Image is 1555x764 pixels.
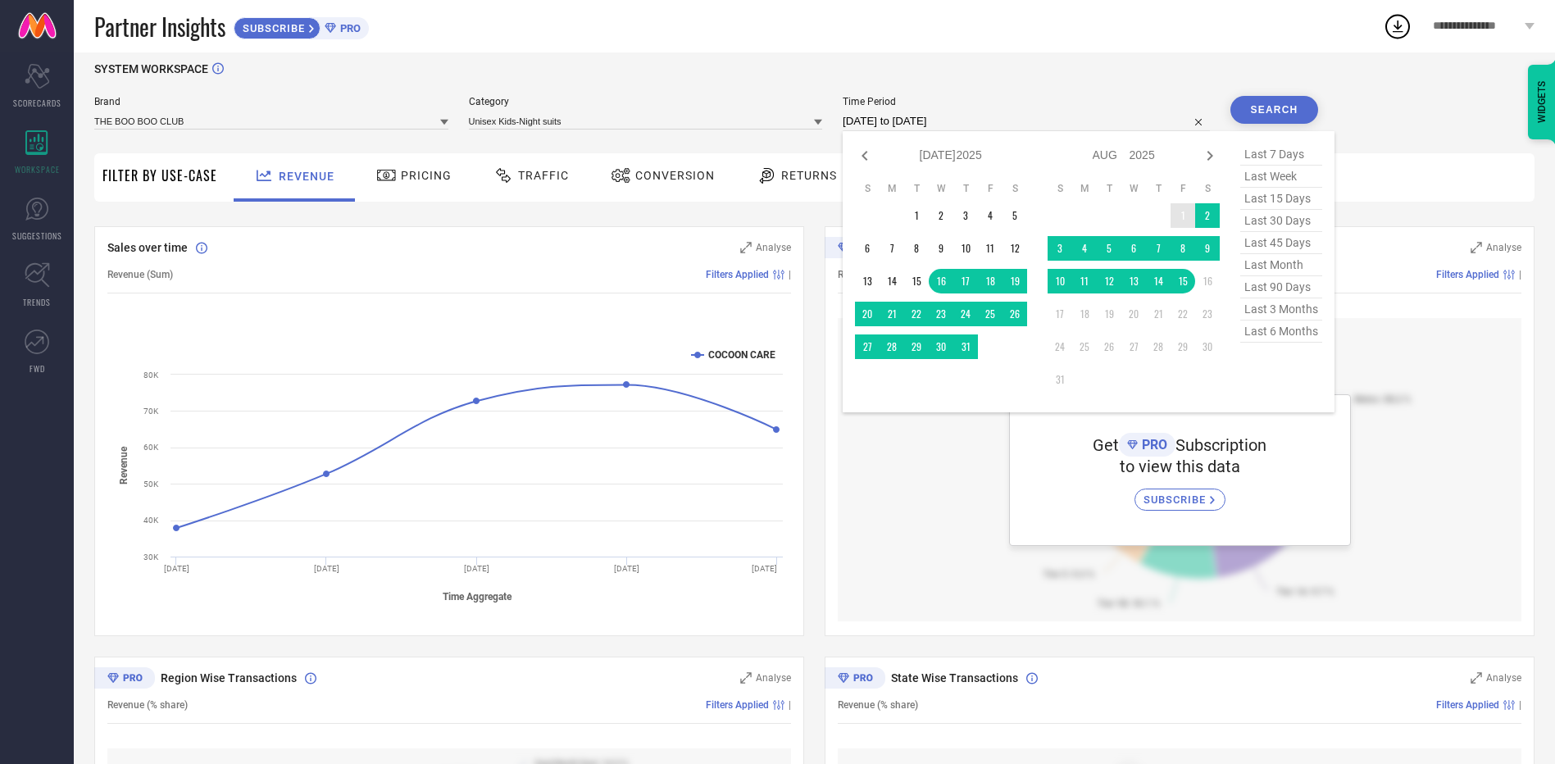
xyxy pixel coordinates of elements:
[1240,166,1322,188] span: last week
[1146,302,1171,326] td: Thu Aug 21 2025
[752,564,777,573] text: [DATE]
[929,269,953,293] td: Wed Jul 16 2025
[1072,269,1097,293] td: Mon Aug 11 2025
[1097,334,1121,359] td: Tue Aug 26 2025
[1003,182,1027,195] th: Saturday
[904,203,929,228] td: Tue Jul 01 2025
[953,236,978,261] td: Thu Jul 10 2025
[1240,276,1322,298] span: last 90 days
[15,163,60,175] span: WORKSPACE
[1146,334,1171,359] td: Thu Aug 28 2025
[1436,699,1499,711] span: Filters Applied
[953,269,978,293] td: Thu Jul 17 2025
[1048,236,1072,261] td: Sun Aug 03 2025
[464,564,489,573] text: [DATE]
[30,362,45,375] span: FWD
[825,667,885,692] div: Premium
[1519,269,1521,280] span: |
[614,564,639,573] text: [DATE]
[978,182,1003,195] th: Friday
[102,166,217,185] span: Filter By Use-Case
[740,672,752,684] svg: Zoom
[12,230,62,242] span: SUGGESTIONS
[1240,188,1322,210] span: last 15 days
[1175,435,1266,455] span: Subscription
[1072,236,1097,261] td: Mon Aug 04 2025
[978,203,1003,228] td: Fri Jul 04 2025
[929,236,953,261] td: Wed Jul 09 2025
[161,671,297,684] span: Region Wise Transactions
[1048,367,1072,392] td: Sun Aug 31 2025
[107,241,188,254] span: Sales over time
[94,667,155,692] div: Premium
[1171,302,1195,326] td: Fri Aug 22 2025
[635,169,715,182] span: Conversion
[855,302,880,326] td: Sun Jul 20 2025
[1072,334,1097,359] td: Mon Aug 25 2025
[143,443,159,452] text: 60K
[13,97,61,109] span: SCORECARDS
[1121,302,1146,326] td: Wed Aug 20 2025
[1471,242,1482,253] svg: Zoom
[1146,269,1171,293] td: Thu Aug 14 2025
[279,170,334,183] span: Revenue
[855,182,880,195] th: Sunday
[1138,437,1167,452] span: PRO
[880,182,904,195] th: Monday
[904,269,929,293] td: Tue Jul 15 2025
[94,96,448,107] span: Brand
[838,699,918,711] span: Revenue (% share)
[953,182,978,195] th: Thursday
[1519,699,1521,711] span: |
[1383,11,1412,41] div: Open download list
[1048,182,1072,195] th: Sunday
[1097,269,1121,293] td: Tue Aug 12 2025
[953,334,978,359] td: Thu Jul 31 2025
[234,13,369,39] a: SUBSCRIBEPRO
[706,699,769,711] span: Filters Applied
[904,302,929,326] td: Tue Jul 22 2025
[904,334,929,359] td: Tue Jul 29 2025
[143,480,159,489] text: 50K
[855,334,880,359] td: Sun Jul 27 2025
[978,269,1003,293] td: Fri Jul 18 2025
[107,699,188,711] span: Revenue (% share)
[94,10,225,43] span: Partner Insights
[789,269,791,280] span: |
[1048,334,1072,359] td: Sun Aug 24 2025
[855,269,880,293] td: Sun Jul 13 2025
[1048,302,1072,326] td: Sun Aug 17 2025
[1471,672,1482,684] svg: Zoom
[107,269,173,280] span: Revenue (Sum)
[929,302,953,326] td: Wed Jul 23 2025
[1240,232,1322,254] span: last 45 days
[23,296,51,308] span: TRENDS
[1240,210,1322,232] span: last 30 days
[1120,457,1240,476] span: to view this data
[1240,143,1322,166] span: last 7 days
[469,96,823,107] span: Category
[1171,236,1195,261] td: Fri Aug 08 2025
[143,553,159,562] text: 30K
[1048,269,1072,293] td: Sun Aug 10 2025
[1072,302,1097,326] td: Mon Aug 18 2025
[1436,269,1499,280] span: Filters Applied
[1003,302,1027,326] td: Sat Jul 26 2025
[1195,334,1220,359] td: Sat Aug 30 2025
[825,237,885,261] div: Premium
[1240,321,1322,343] span: last 6 months
[953,203,978,228] td: Thu Jul 03 2025
[1240,254,1322,276] span: last month
[1146,182,1171,195] th: Thursday
[929,182,953,195] th: Wednesday
[164,564,189,573] text: [DATE]
[978,236,1003,261] td: Fri Jul 11 2025
[1003,269,1027,293] td: Sat Jul 19 2025
[1171,203,1195,228] td: Fri Aug 01 2025
[1195,236,1220,261] td: Sat Aug 09 2025
[443,591,512,603] tspan: Time Aggregate
[929,334,953,359] td: Wed Jul 30 2025
[756,672,791,684] span: Analyse
[1144,493,1210,506] span: SUBSCRIBE
[855,236,880,261] td: Sun Jul 06 2025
